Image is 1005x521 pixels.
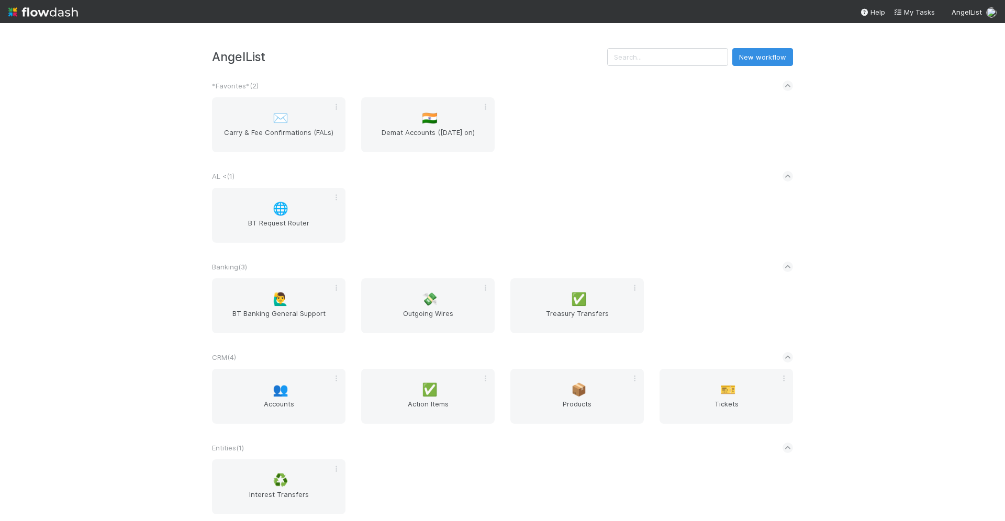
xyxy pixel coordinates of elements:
[365,308,490,329] span: Outgoing Wires
[361,369,495,424] a: ✅Action Items
[212,188,345,243] a: 🌐BT Request Router
[8,3,78,21] img: logo-inverted-e16ddd16eac7371096b0.svg
[607,48,728,66] input: Search...
[422,383,438,397] span: ✅
[212,97,345,152] a: ✉️Carry & Fee Confirmations (FALs)
[660,369,793,424] a: 🎫Tickets
[510,278,644,333] a: ✅Treasury Transfers
[860,7,885,17] div: Help
[515,399,640,420] span: Products
[952,8,982,16] span: AngelList
[273,473,288,487] span: ♻️
[365,127,490,148] span: Demat Accounts ([DATE] on)
[894,8,935,16] span: My Tasks
[365,399,490,420] span: Action Items
[212,172,234,180] span: AL < ( 1 )
[571,383,587,397] span: 📦
[216,218,341,239] span: BT Request Router
[732,48,793,66] button: New workflow
[361,278,495,333] a: 💸Outgoing Wires
[212,369,345,424] a: 👥Accounts
[986,7,997,18] img: avatar_c597f508-4d28-4c7c-92e0-bd2d0d338f8e.png
[216,308,341,329] span: BT Banking General Support
[720,383,736,397] span: 🎫
[894,7,935,17] a: My Tasks
[422,292,438,306] span: 💸
[664,399,789,420] span: Tickets
[212,50,607,64] h3: AngelList
[273,292,288,306] span: 🙋‍♂️
[361,97,495,152] a: 🇮🇳Demat Accounts ([DATE] on)
[515,308,640,329] span: Treasury Transfers
[216,399,341,420] span: Accounts
[422,111,438,125] span: 🇮🇳
[212,278,345,333] a: 🙋‍♂️BT Banking General Support
[273,383,288,397] span: 👥
[510,369,644,424] a: 📦Products
[212,263,247,271] span: Banking ( 3 )
[216,127,341,148] span: Carry & Fee Confirmations (FALs)
[571,292,587,306] span: ✅
[273,202,288,216] span: 🌐
[212,353,236,361] span: CRM ( 4 )
[216,489,341,510] span: Interest Transfers
[212,459,345,514] a: ♻️Interest Transfers
[212,444,244,452] span: Entities ( 1 )
[212,82,259,90] span: *Favorites* ( 2 )
[273,111,288,125] span: ✉️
